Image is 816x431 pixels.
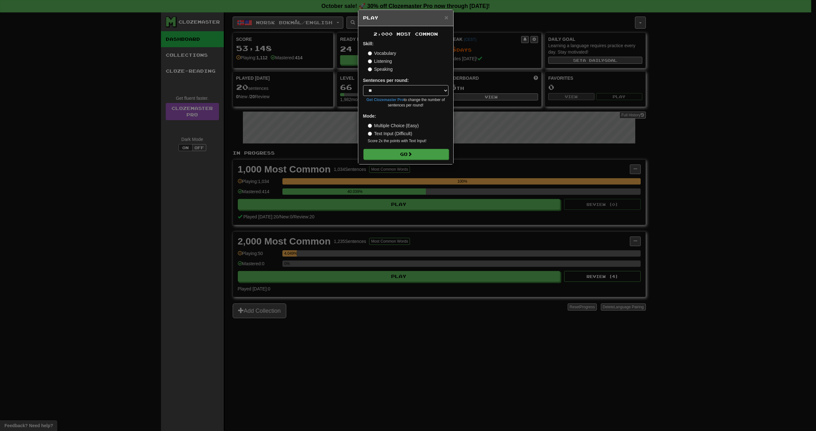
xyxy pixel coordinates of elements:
a: Get Clozemaster Pro [367,98,404,102]
button: Go [363,149,449,160]
h5: Play [363,15,448,21]
label: Text Input (Difficult) [368,130,412,137]
input: Multiple Choice (Easy) [368,124,372,128]
strong: Mode: [363,113,376,119]
label: Multiple Choice (Easy) [368,122,419,129]
span: × [444,14,448,21]
strong: Skill: [363,41,374,46]
label: Listening [368,58,392,64]
label: Sentences per round: [363,77,409,84]
input: Vocabulary [368,51,372,55]
input: Speaking [368,67,372,71]
input: Text Input (Difficult) [368,132,372,136]
small: Score 2x the points with Text Input ! [368,138,448,144]
label: Speaking [368,66,393,72]
small: to change the number of sentences per round! [363,97,448,108]
span: 2,000 Most Common [374,31,438,37]
input: Listening [368,59,372,63]
button: Close [444,14,448,21]
label: Vocabulary [368,50,396,56]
